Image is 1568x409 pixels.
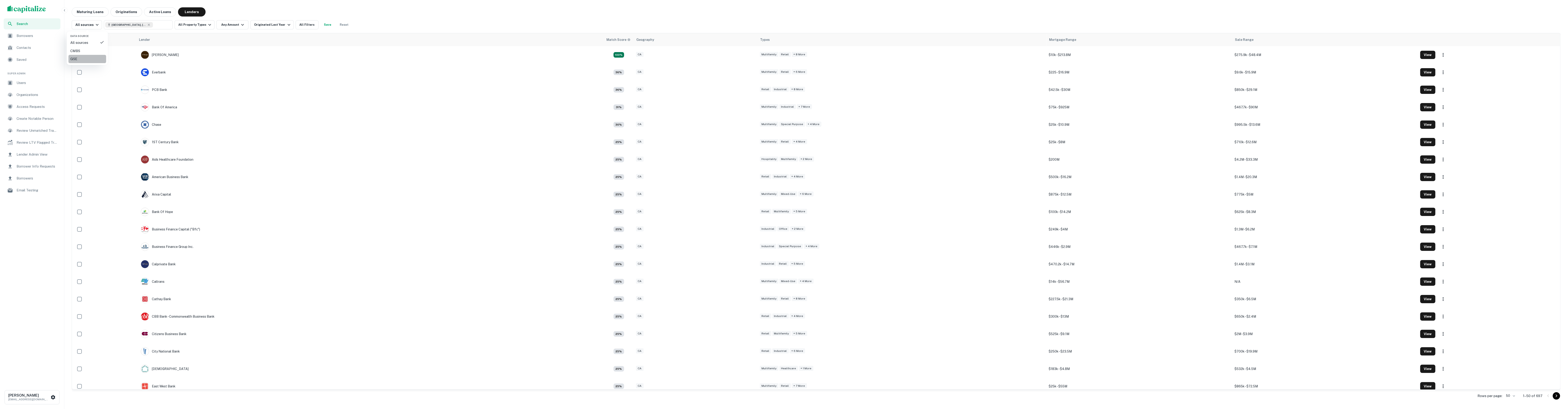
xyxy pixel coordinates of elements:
div: CMBS [70,48,104,54]
span: Data Source [68,35,91,37]
div: All sources [70,40,104,45]
iframe: Chat Widget [1545,372,1568,394]
div: GSE [70,56,104,62]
